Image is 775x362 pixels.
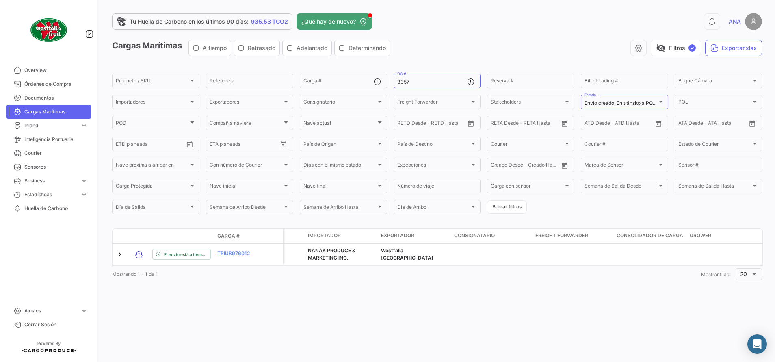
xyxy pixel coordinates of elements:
[6,160,91,174] a: Sensores
[80,122,88,129] span: expand_more
[210,142,224,148] input: Desde
[6,202,91,215] a: Huella de Carbono
[559,117,571,130] button: Open calendar
[454,232,495,239] span: Consignatario
[6,91,91,105] a: Documentos
[745,13,762,30] img: placeholder-user.png
[203,44,227,52] span: A tiempo
[617,232,683,239] span: Consolidador de Carga
[613,229,686,243] datatable-header-cell: Consolidador de Carga
[303,142,376,148] span: País de Origen
[24,150,88,157] span: Courier
[6,132,91,146] a: Inteligencia Portuaria
[729,17,741,26] span: ANA
[230,142,262,148] input: Hasta
[303,206,376,211] span: Semana de Arribo Hasta
[116,142,130,148] input: Desde
[678,79,751,85] span: Buque Cámara
[308,247,355,261] span: NANAK PRODUCE & MARKETING INC.
[210,206,282,211] span: Semana de Arribo Desde
[491,142,563,148] span: Courier
[656,43,666,53] span: visibility_off
[214,229,263,243] datatable-header-cell: Carga #
[705,40,762,56] button: Exportar.xlsx
[149,233,214,239] datatable-header-cell: Estado de Envio
[532,229,613,243] datatable-header-cell: Freight Forwarder
[465,117,477,130] button: Open calendar
[24,80,88,88] span: Órdenes de Compra
[305,229,378,243] datatable-header-cell: Importador
[116,163,188,169] span: Nave próxima a arribar en
[24,191,77,198] span: Estadísticas
[418,121,450,127] input: Hasta
[308,232,341,239] span: Importador
[397,142,470,148] span: País de Destino
[301,17,356,26] span: ¿Qué hay de nuevo?
[690,232,711,239] span: Grower
[116,121,188,127] span: POD
[616,121,648,127] input: ATD Hasta
[746,117,758,130] button: Open calendar
[303,163,376,169] span: Días con el mismo estado
[284,229,305,243] datatable-header-cell: Carga Protegida
[303,184,376,190] span: Nave final
[535,232,588,239] span: Freight Forwarder
[136,142,168,148] input: Hasta
[378,229,451,243] datatable-header-cell: Exportador
[210,163,282,169] span: Con número de Courier
[24,94,88,102] span: Documentos
[6,77,91,91] a: Órdenes de Compra
[701,271,729,277] span: Mostrar filas
[747,334,767,354] div: Abrir Intercom Messenger
[24,122,77,129] span: Inland
[686,229,760,243] datatable-header-cell: Grower
[709,121,741,127] input: ATA Hasta
[451,229,532,243] datatable-header-cell: Consignatario
[24,108,88,115] span: Cargas Marítimas
[129,233,149,239] datatable-header-cell: Modo de Transporte
[28,10,69,50] img: client-50.png
[184,138,196,150] button: Open calendar
[584,184,657,190] span: Semana de Salida Desde
[297,13,372,30] button: ¿Qué hay de nuevo?
[112,271,158,277] span: Mostrando 1 - 1 de 1
[688,44,696,52] span: ✓
[189,40,231,56] button: A tiempo
[397,163,470,169] span: Excepciones
[491,100,563,106] span: Stakeholders
[234,40,279,56] button: Retrasado
[24,136,88,143] span: Inteligencia Portuaria
[112,40,393,56] h3: Cargas Marítimas
[80,191,88,198] span: expand_more
[6,105,91,119] a: Cargas Marítimas
[210,184,282,190] span: Nave inicial
[335,40,390,56] button: Determinando
[381,232,414,239] span: Exportador
[6,146,91,160] a: Courier
[584,163,657,169] span: Marca de Sensor
[217,232,240,240] span: Carga #
[491,163,520,169] input: Creado Desde
[397,206,470,211] span: Día de Arribo
[24,205,88,212] span: Huella de Carbono
[116,100,188,106] span: Importadores
[116,206,188,211] span: Día de Salida
[651,40,701,56] button: visibility_offFiltros✓
[678,184,751,190] span: Semana de Salida Hasta
[217,250,260,257] a: TRIU8976012
[526,163,559,169] input: Creado Hasta
[164,251,207,258] span: El envío está a tiempo.
[80,177,88,184] span: expand_more
[248,44,275,52] span: Retrasado
[6,63,91,77] a: Overview
[24,307,77,314] span: Ajustes
[24,321,88,328] span: Cerrar Sesión
[210,121,282,127] span: Compañía naviera
[487,200,527,214] button: Borrar filtros
[112,13,292,30] a: Tu Huella de Carbono en los últimos 90 días:935.53 TCO2
[491,184,563,190] span: Carga con sensor
[116,250,124,258] a: Expand/Collapse Row
[24,67,88,74] span: Overview
[584,121,610,127] input: ATD Desde
[740,271,747,277] span: 20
